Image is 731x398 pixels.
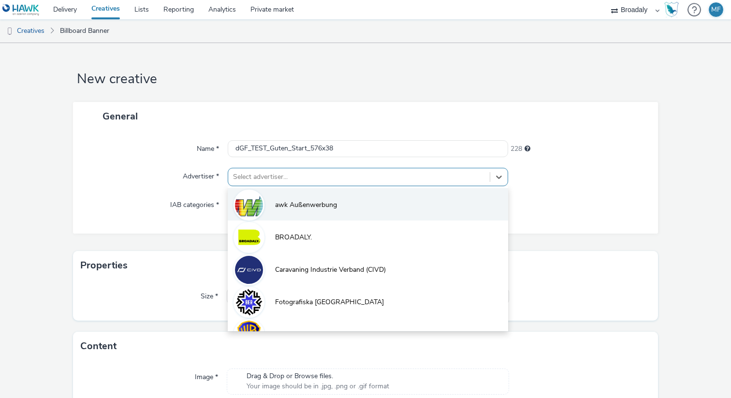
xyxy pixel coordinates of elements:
[191,369,222,382] label: Image *
[235,191,263,219] img: awk Außenwerbung
[2,4,40,16] img: undefined Logo
[166,196,223,210] label: IAB categories *
[197,288,222,301] label: Size *
[247,382,389,391] span: Your image should be in .jpg, .png or .gif format
[80,339,117,354] h3: Content
[5,27,15,36] img: dooh
[73,70,658,88] h1: New creative
[193,140,223,154] label: Name *
[80,258,128,273] h3: Properties
[235,288,263,316] img: Fotografiska Berlin
[275,233,312,242] span: BROADALY.
[664,2,683,17] a: Hawk Academy
[525,144,530,154] div: Maximum 255 characters
[275,200,337,210] span: awk Außenwerbung
[235,321,263,349] img: Warner Bros. Entertainment
[511,144,522,154] span: 228
[228,140,508,157] input: Name
[275,265,386,275] span: Caravaning Industrie Verband (CIVD)
[664,2,679,17] img: Hawk Academy
[275,330,360,339] span: Warner Bros. Entertainment
[235,256,263,284] img: Caravaning Industrie Verband (CIVD)
[235,223,263,251] img: BROADALY.
[247,371,389,381] span: Drag & Drop or Browse files.
[711,2,721,17] div: MF
[275,297,384,307] span: Fotografiska [GEOGRAPHIC_DATA]
[179,168,223,181] label: Advertiser *
[102,110,138,123] span: General
[55,19,114,43] a: Billboard Banner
